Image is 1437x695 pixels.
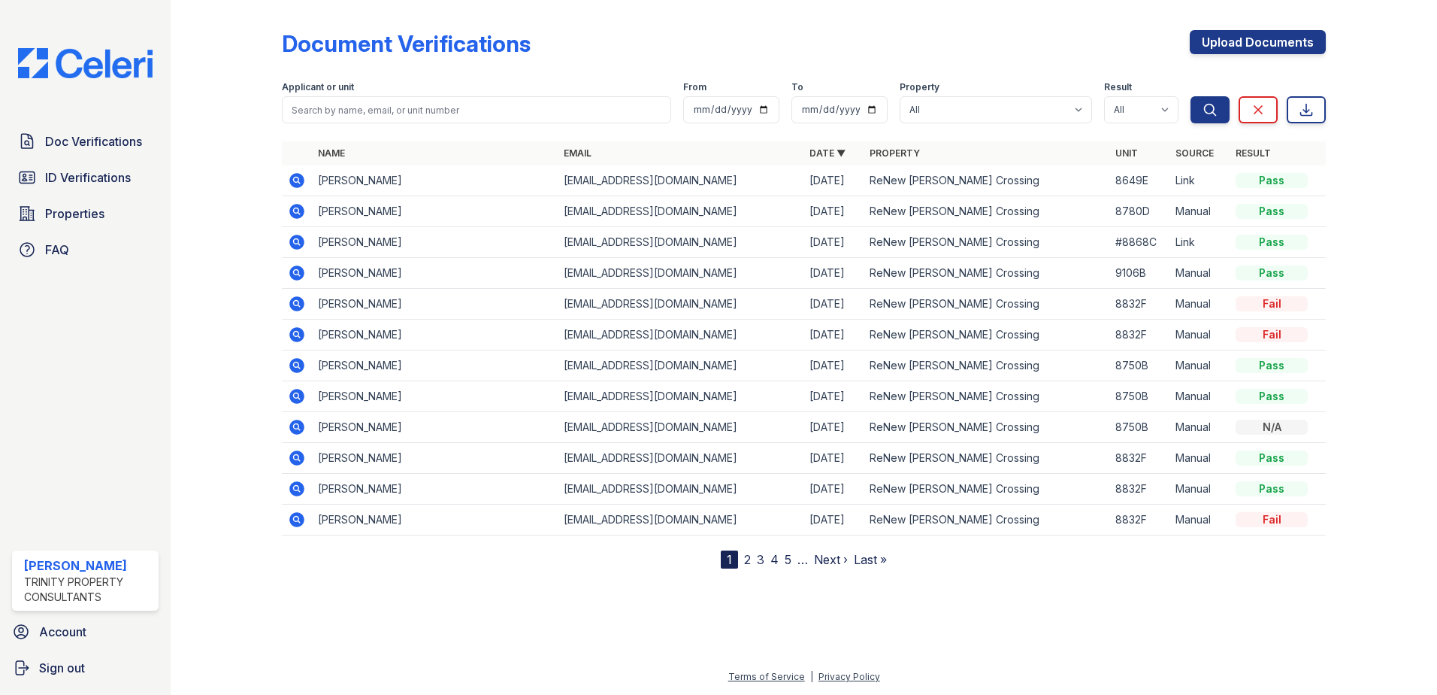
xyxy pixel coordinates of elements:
[1109,227,1169,258] td: #8868C
[558,258,803,289] td: [EMAIL_ADDRESS][DOMAIN_NAME]
[312,289,558,320] td: [PERSON_NAME]
[854,552,887,567] a: Last »
[803,227,864,258] td: [DATE]
[1169,412,1230,443] td: Manual
[558,196,803,227] td: [EMAIL_ADDRESS][DOMAIN_NAME]
[1236,451,1308,466] div: Pass
[1169,443,1230,474] td: Manual
[900,81,939,93] label: Property
[24,575,153,605] div: Trinity Property Consultants
[6,653,165,683] a: Sign out
[1169,381,1230,412] td: Manual
[1236,327,1308,342] div: Fail
[564,147,591,159] a: Email
[1169,258,1230,289] td: Manual
[864,227,1109,258] td: ReNew [PERSON_NAME] Crossing
[558,165,803,196] td: [EMAIL_ADDRESS][DOMAIN_NAME]
[803,351,864,381] td: [DATE]
[1169,227,1230,258] td: Link
[1236,235,1308,250] div: Pass
[1175,147,1214,159] a: Source
[1109,196,1169,227] td: 8780D
[818,671,880,682] a: Privacy Policy
[39,659,85,677] span: Sign out
[870,147,920,159] a: Property
[721,551,738,569] div: 1
[864,165,1109,196] td: ReNew [PERSON_NAME] Crossing
[39,623,86,641] span: Account
[864,443,1109,474] td: ReNew [PERSON_NAME] Crossing
[814,552,848,567] a: Next ›
[558,351,803,381] td: [EMAIL_ADDRESS][DOMAIN_NAME]
[864,505,1109,536] td: ReNew [PERSON_NAME] Crossing
[791,81,803,93] label: To
[810,671,813,682] div: |
[1109,381,1169,412] td: 8750B
[312,381,558,412] td: [PERSON_NAME]
[803,196,864,227] td: [DATE]
[803,320,864,351] td: [DATE]
[312,165,558,196] td: [PERSON_NAME]
[1109,165,1169,196] td: 8649E
[312,196,558,227] td: [PERSON_NAME]
[1109,505,1169,536] td: 8832F
[312,474,558,505] td: [PERSON_NAME]
[803,474,864,505] td: [DATE]
[558,443,803,474] td: [EMAIL_ADDRESS][DOMAIN_NAME]
[728,671,805,682] a: Terms of Service
[6,617,165,647] a: Account
[1169,351,1230,381] td: Manual
[1169,289,1230,320] td: Manual
[1104,81,1132,93] label: Result
[797,551,808,569] span: …
[744,552,751,567] a: 2
[12,162,159,193] a: ID Verifications
[318,147,345,159] a: Name
[1109,320,1169,351] td: 8832F
[1236,512,1308,527] div: Fail
[1236,358,1308,373] div: Pass
[1236,173,1308,188] div: Pass
[12,126,159,156] a: Doc Verifications
[282,81,354,93] label: Applicant or unit
[1109,474,1169,505] td: 8832F
[312,505,558,536] td: [PERSON_NAME]
[558,289,803,320] td: [EMAIL_ADDRESS][DOMAIN_NAME]
[1190,30,1326,54] a: Upload Documents
[1236,420,1308,435] div: N/A
[312,320,558,351] td: [PERSON_NAME]
[683,81,706,93] label: From
[770,552,779,567] a: 4
[1236,266,1308,281] div: Pass
[803,381,864,412] td: [DATE]
[24,557,153,575] div: [PERSON_NAME]
[1236,147,1271,159] a: Result
[558,227,803,258] td: [EMAIL_ADDRESS][DOMAIN_NAME]
[864,196,1109,227] td: ReNew [PERSON_NAME] Crossing
[864,381,1109,412] td: ReNew [PERSON_NAME] Crossing
[558,381,803,412] td: [EMAIL_ADDRESS][DOMAIN_NAME]
[1236,389,1308,404] div: Pass
[558,412,803,443] td: [EMAIL_ADDRESS][DOMAIN_NAME]
[1169,196,1230,227] td: Manual
[45,241,69,259] span: FAQ
[312,443,558,474] td: [PERSON_NAME]
[803,258,864,289] td: [DATE]
[1236,296,1308,311] div: Fail
[282,96,671,123] input: Search by name, email, or unit number
[12,199,159,229] a: Properties
[809,147,846,159] a: Date ▼
[864,320,1109,351] td: ReNew [PERSON_NAME] Crossing
[1109,443,1169,474] td: 8832F
[6,48,165,78] img: CE_Logo_Blue-a8612792a0a2168367f1c8372b55b34899dd931a85d93a1a3d3e32e68fde9ad4.png
[1169,165,1230,196] td: Link
[312,258,558,289] td: [PERSON_NAME]
[803,443,864,474] td: [DATE]
[1109,412,1169,443] td: 8750B
[1109,258,1169,289] td: 9106B
[864,412,1109,443] td: ReNew [PERSON_NAME] Crossing
[1236,481,1308,496] div: Pass
[1169,474,1230,505] td: Manual
[803,505,864,536] td: [DATE]
[312,412,558,443] td: [PERSON_NAME]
